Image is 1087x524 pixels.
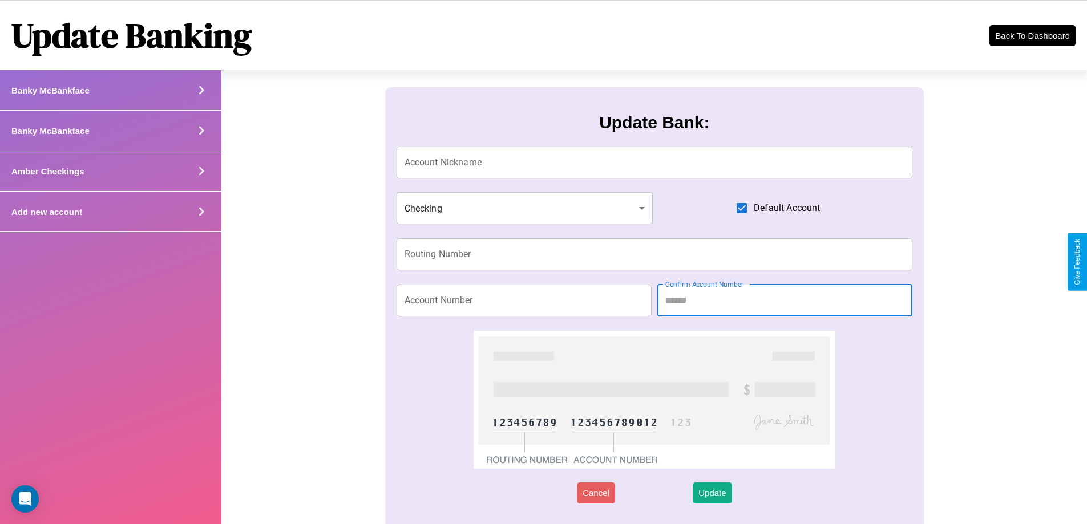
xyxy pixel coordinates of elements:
[397,192,653,224] div: Checking
[11,12,252,59] h1: Update Banking
[11,485,39,513] div: Open Intercom Messenger
[577,482,615,503] button: Cancel
[665,279,743,289] label: Confirm Account Number
[754,201,820,215] span: Default Account
[11,166,84,176] h4: Amber Checkings
[599,113,709,132] h3: Update Bank:
[989,25,1076,46] button: Back To Dashboard
[1073,239,1081,285] div: Give Feedback
[11,207,82,217] h4: Add new account
[11,126,90,136] h4: Banky McBankface
[693,482,732,503] button: Update
[474,331,835,469] img: check
[11,86,90,95] h4: Banky McBankface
